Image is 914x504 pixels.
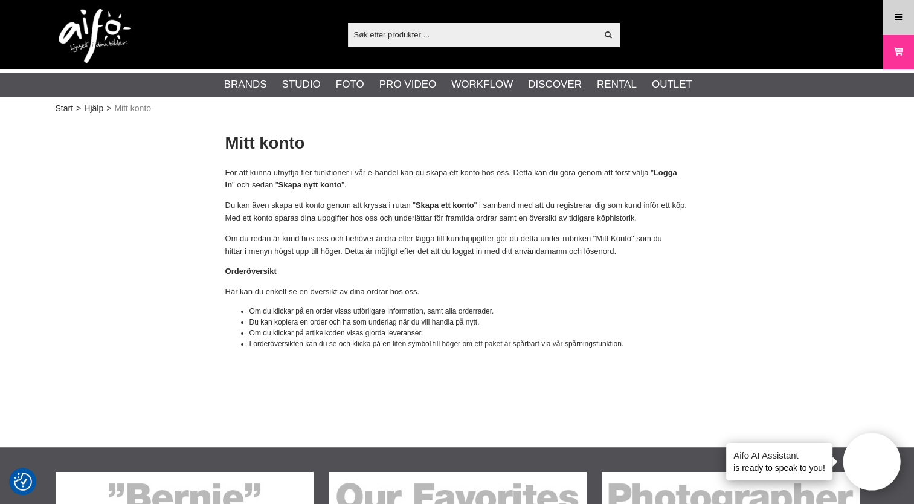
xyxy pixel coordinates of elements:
a: Brands [224,77,267,92]
button: Samtykkepreferanser [14,471,32,493]
a: Pro Video [379,77,436,92]
span: > [106,102,111,115]
a: Foto [336,77,364,92]
li: I orderöversikten kan du se och klicka på en liten symbol till höger om ett paket är spårbart via... [249,338,689,349]
h4: Aifo AI Assistant [733,449,825,462]
a: Studio [282,77,321,92]
span: Hjälp [84,102,103,115]
a: Outlet [652,77,692,92]
img: Revisit consent button [14,473,32,491]
p: Här kan du enkelt se en översikt av dina ordrar hos oss. [225,286,689,299]
li: Om du klickar på en order visas utförligare information, samt alla orderrader. [249,306,689,317]
p: För att kunna utnyttja fler funktioner i vår e-handel kan du skapa ett konto hos oss. Detta kan d... [225,167,689,192]
a: Start [56,102,74,115]
li: Om du klickar på artikelkoden visas gjorda leveranser. [249,328,689,338]
strong: Skapa ett konto [416,201,474,210]
strong: Orderöversikt [225,267,277,276]
a: Workflow [451,77,513,92]
img: logo.png [59,9,131,63]
div: is ready to speak to you! [726,443,832,480]
p: Om du redan är kund hos oss och behöver ändra eller lägga till kunduppgifter gör du detta under r... [225,233,689,258]
li: Du kan kopiera en order och ha som underlag när du vill handla på nytt. [249,317,689,328]
h1: Mitt konto [225,132,689,155]
strong: Skapa nytt konto [278,180,342,189]
span: Mitt konto [114,102,151,115]
strong: Logga in [225,168,677,190]
input: Søk etter produkter ... [348,25,597,44]
a: Rental [597,77,637,92]
p: Du kan även skapa ett konto genom att kryssa i rutan " " i samband med att du registrerar dig som... [225,199,689,225]
a: Discover [528,77,582,92]
span: > [76,102,81,115]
